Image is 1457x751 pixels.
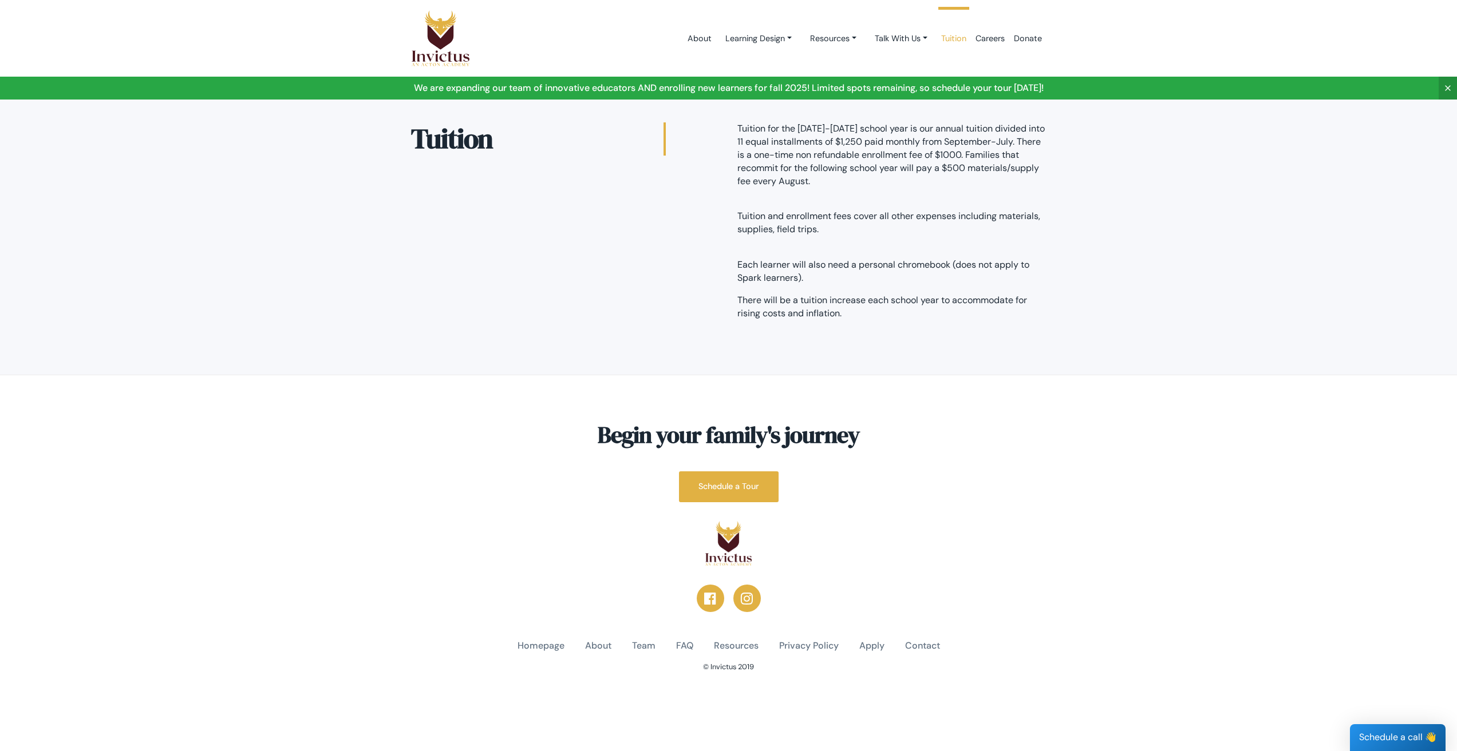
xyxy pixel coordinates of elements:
a: Tuition [937,14,971,63]
a: Schedule a Tour [679,471,779,502]
p: Each learner will also need a personal chromebook (does not apply to Spark learners). [737,259,1047,285]
a: Talk With Us [866,28,937,49]
a: Resources [801,28,866,49]
a: Homepage [518,639,564,653]
img: logo.png [705,520,752,566]
a: Apply [859,639,885,653]
p: Tuition and enrollment fees cover all other expenses including materials, supplies, field trips. [737,210,1047,236]
a: About [585,639,611,653]
div: Schedule a call 👋 [1350,724,1446,751]
a: Contact [905,639,940,653]
a: About [683,14,716,63]
a: Learning Design [716,28,801,49]
a: Resources [714,639,759,653]
h3: Begin your family's journey [411,421,1047,448]
a: Careers [971,14,1009,63]
p: There will be a tuition increase each school year to accommodate for rising costs and inflation. [737,294,1047,320]
h2: Tuition [411,122,666,156]
a: Donate [1009,14,1047,63]
p: © Invictus 2019 [411,662,1047,672]
a: FAQ [676,639,693,653]
img: Logo [411,10,471,67]
p: Tuition for the [DATE]-[DATE] school year is our annual tuition divided into 11 equal installment... [737,122,1047,188]
a: Team [632,639,656,653]
a: Privacy Policy [779,639,839,653]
